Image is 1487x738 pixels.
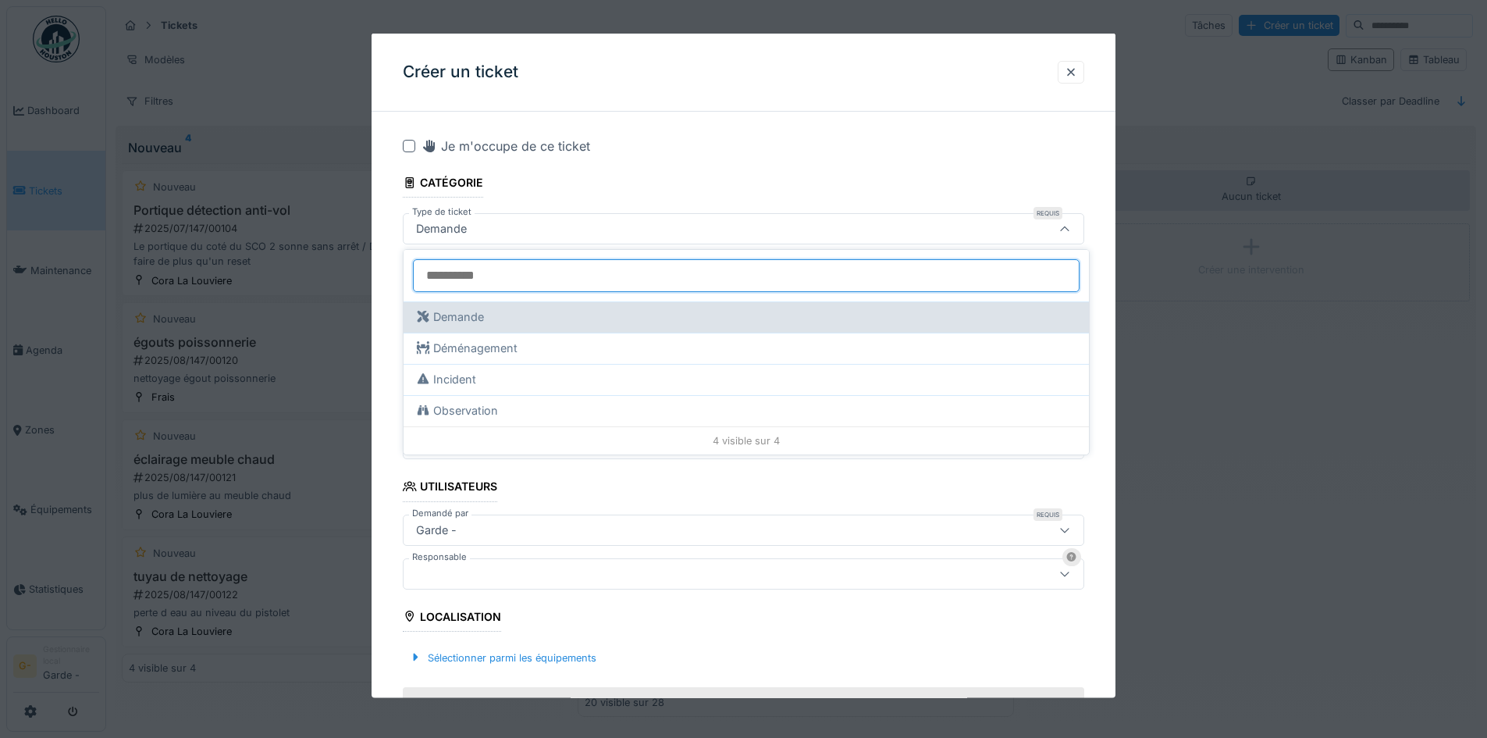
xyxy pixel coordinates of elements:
[416,340,1076,357] div: Déménagement
[404,426,1089,455] div: 4 visible sur 4
[409,550,470,563] label: Responsable
[403,604,501,631] div: Localisation
[403,647,603,668] div: Sélectionner parmi les équipements
[403,62,518,82] h3: Créer un ticket
[410,220,473,237] div: Demande
[416,308,1076,326] div: Demande
[1033,207,1062,219] div: Requis
[422,137,590,155] div: Je m'occupe de ce ticket
[403,475,497,501] div: Utilisateurs
[410,521,463,538] div: Garde -
[416,371,1076,388] div: Incident
[1033,508,1062,520] div: Requis
[409,506,471,519] label: Demandé par
[409,205,475,219] label: Type de ticket
[403,171,483,198] div: Catégorie
[416,402,1076,419] div: Observation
